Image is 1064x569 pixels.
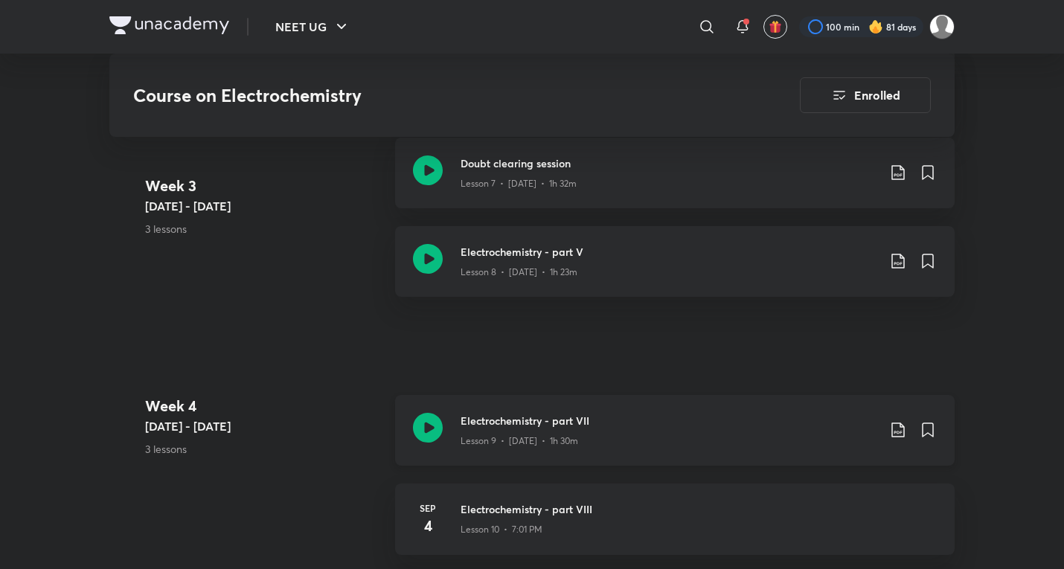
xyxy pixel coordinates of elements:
h3: Electrochemistry - part V [461,244,877,260]
p: 3 lessons [145,221,383,237]
img: Kushagra Singh [929,14,955,39]
h4: Week 4 [145,395,383,417]
h3: Doubt clearing session [461,155,877,171]
a: Electrochemistry - part VLesson 8 • [DATE] • 1h 23m [395,226,955,315]
h5: [DATE] - [DATE] [145,197,383,215]
img: avatar [769,20,782,33]
h5: [DATE] - [DATE] [145,417,383,435]
img: streak [868,19,883,34]
button: avatar [763,15,787,39]
h3: Electrochemistry - part VII [461,413,877,428]
p: 3 lessons [145,441,383,457]
h3: Course on Electrochemistry [133,85,716,106]
p: Lesson 7 • [DATE] • 1h 32m [461,177,577,190]
img: Company Logo [109,16,229,34]
h4: Week 3 [145,175,383,197]
button: Enrolled [800,77,931,113]
h3: Electrochemistry - part VIII [461,501,937,517]
a: Electrochemistry - part VIILesson 9 • [DATE] • 1h 30m [395,395,955,483]
a: Company Logo [109,16,229,38]
button: NEET UG [266,12,359,42]
a: Doubt clearing sessionLesson 7 • [DATE] • 1h 32m [395,138,955,226]
p: Lesson 8 • [DATE] • 1h 23m [461,266,577,279]
p: Lesson 9 • [DATE] • 1h 30m [461,434,578,448]
h4: 4 [413,515,443,537]
p: Lesson 10 • 7:01 PM [461,523,542,536]
h6: Sep [413,501,443,515]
